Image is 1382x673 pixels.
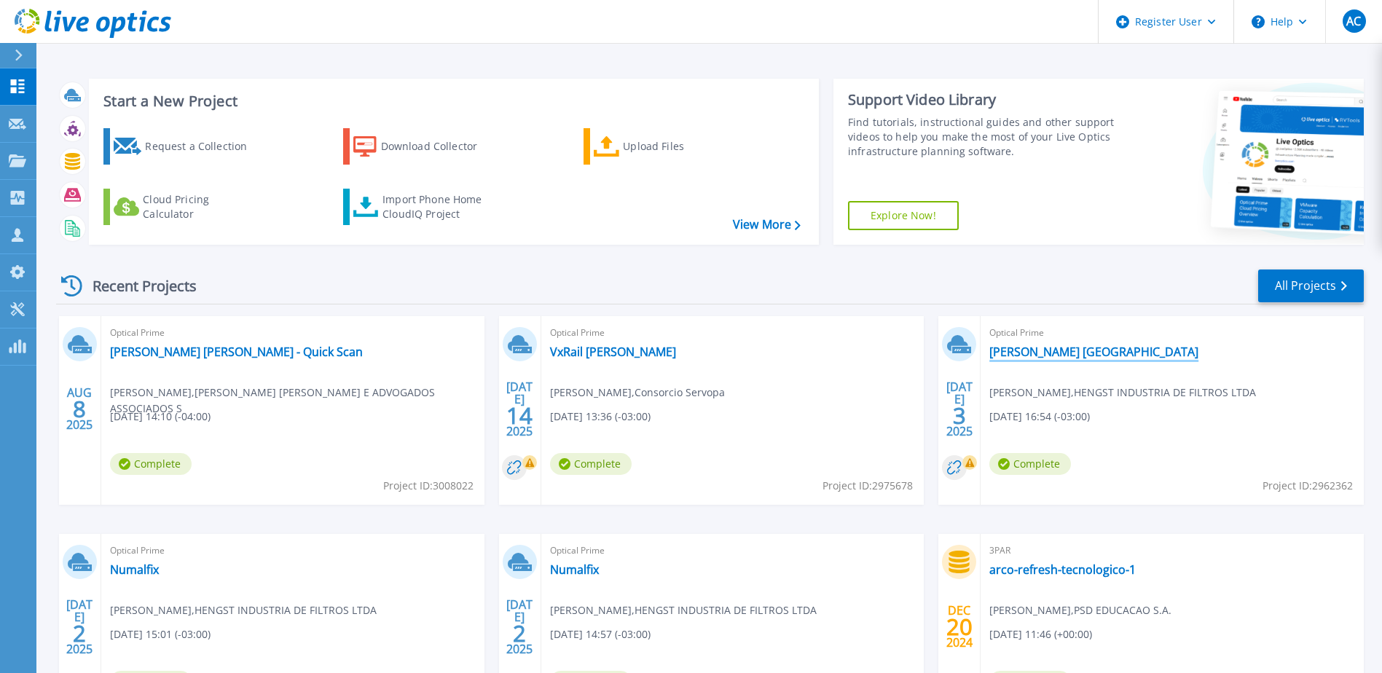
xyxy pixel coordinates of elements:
span: Optical Prime [110,543,476,559]
span: AC [1346,15,1361,27]
span: [DATE] 16:54 (-03:00) [989,409,1090,425]
span: 14 [506,409,533,422]
div: [DATE] 2025 [506,600,533,653]
a: Upload Files [584,128,746,165]
span: [DATE] 14:10 (-04:00) [110,409,211,425]
span: Complete [989,453,1071,475]
span: Complete [550,453,632,475]
div: AUG 2025 [66,382,93,436]
div: DEC 2024 [946,600,973,653]
span: [PERSON_NAME] , HENGST INDUSTRIA DE FILTROS LTDA [110,602,377,618]
a: View More [733,218,801,232]
span: [DATE] 14:57 (-03:00) [550,626,651,642]
span: [PERSON_NAME] , HENGST INDUSTRIA DE FILTROS LTDA [989,385,1256,401]
div: Upload Files [623,132,739,161]
span: [PERSON_NAME] , PSD EDUCACAO S.A. [989,602,1171,618]
span: [DATE] 13:36 (-03:00) [550,409,651,425]
a: [PERSON_NAME] [GEOGRAPHIC_DATA] [989,345,1198,359]
span: 2 [513,627,526,639]
div: [DATE] 2025 [66,600,93,653]
a: Numalfix [550,562,599,577]
a: Download Collector [343,128,506,165]
span: Optical Prime [110,325,476,341]
span: [DATE] 15:01 (-03:00) [110,626,211,642]
span: Project ID: 2975678 [822,478,913,494]
a: VxRail [PERSON_NAME] [550,345,676,359]
a: Request a Collection [103,128,266,165]
div: Cloud Pricing Calculator [143,192,259,221]
span: Optical Prime [550,325,916,341]
a: Numalfix [110,562,159,577]
div: [DATE] 2025 [946,382,973,436]
span: [DATE] 11:46 (+00:00) [989,626,1092,642]
a: All Projects [1258,269,1364,302]
span: [PERSON_NAME] , [PERSON_NAME] [PERSON_NAME] E ADVOGADOS ASSOCIADOS S [110,385,484,417]
span: 2 [73,627,86,639]
span: Complete [110,453,192,475]
div: Download Collector [381,132,498,161]
span: [PERSON_NAME] , Consorcio Servopa [550,385,725,401]
div: Request a Collection [145,132,262,161]
span: 3PAR [989,543,1355,559]
h3: Start a New Project [103,93,800,109]
span: 20 [946,621,973,633]
span: 3 [953,409,966,422]
span: [PERSON_NAME] , HENGST INDUSTRIA DE FILTROS LTDA [550,602,817,618]
span: Optical Prime [550,543,916,559]
a: Explore Now! [848,201,959,230]
div: Support Video Library [848,90,1118,109]
span: Project ID: 2962362 [1263,478,1353,494]
a: [PERSON_NAME] [PERSON_NAME] - Quick Scan [110,345,363,359]
a: arco-refresh-tecnologico-1 [989,562,1136,577]
div: [DATE] 2025 [506,382,533,436]
div: Import Phone Home CloudIQ Project [382,192,496,221]
a: Cloud Pricing Calculator [103,189,266,225]
span: 8 [73,403,86,415]
div: Find tutorials, instructional guides and other support videos to help you make the most of your L... [848,115,1118,159]
span: Project ID: 3008022 [383,478,474,494]
span: Optical Prime [989,325,1355,341]
div: Recent Projects [56,268,216,304]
